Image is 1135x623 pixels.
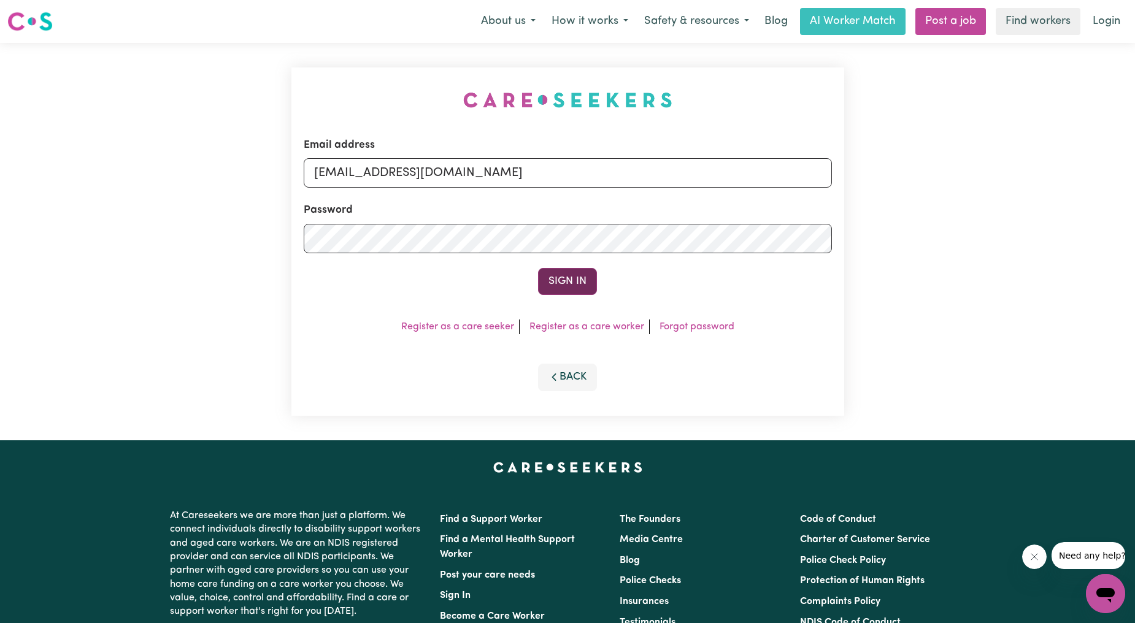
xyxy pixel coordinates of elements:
[7,10,53,32] img: Careseekers logo
[757,8,795,35] a: Blog
[401,322,514,332] a: Register as a care seeker
[304,158,832,188] input: Email address
[1086,574,1125,613] iframe: Button to launch messaging window
[800,8,906,35] a: AI Worker Match
[544,9,636,34] button: How it works
[1022,545,1047,569] iframe: Close message
[800,556,886,565] a: Police Check Policy
[1085,8,1128,35] a: Login
[304,202,353,218] label: Password
[620,535,683,545] a: Media Centre
[800,576,925,586] a: Protection of Human Rights
[538,364,597,391] button: Back
[996,8,1080,35] a: Find workers
[620,556,640,565] a: Blog
[440,591,471,600] a: Sign In
[7,7,53,36] a: Careseekers logo
[660,322,734,332] a: Forgot password
[620,576,681,586] a: Police Checks
[800,535,930,545] a: Charter of Customer Service
[440,535,575,559] a: Find a Mental Health Support Worker
[440,514,542,524] a: Find a Support Worker
[304,137,375,153] label: Email address
[800,514,876,524] a: Code of Conduct
[538,268,597,295] button: Sign In
[7,9,74,18] span: Need any help?
[440,611,545,621] a: Become a Care Worker
[915,8,986,35] a: Post a job
[1052,542,1125,569] iframe: Message from company
[620,597,669,606] a: Insurances
[800,597,880,606] a: Complaints Policy
[636,9,757,34] button: Safety & resources
[620,514,680,524] a: The Founders
[440,570,535,580] a: Post your care needs
[493,462,642,472] a: Careseekers home page
[529,322,644,332] a: Register as a care worker
[473,9,544,34] button: About us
